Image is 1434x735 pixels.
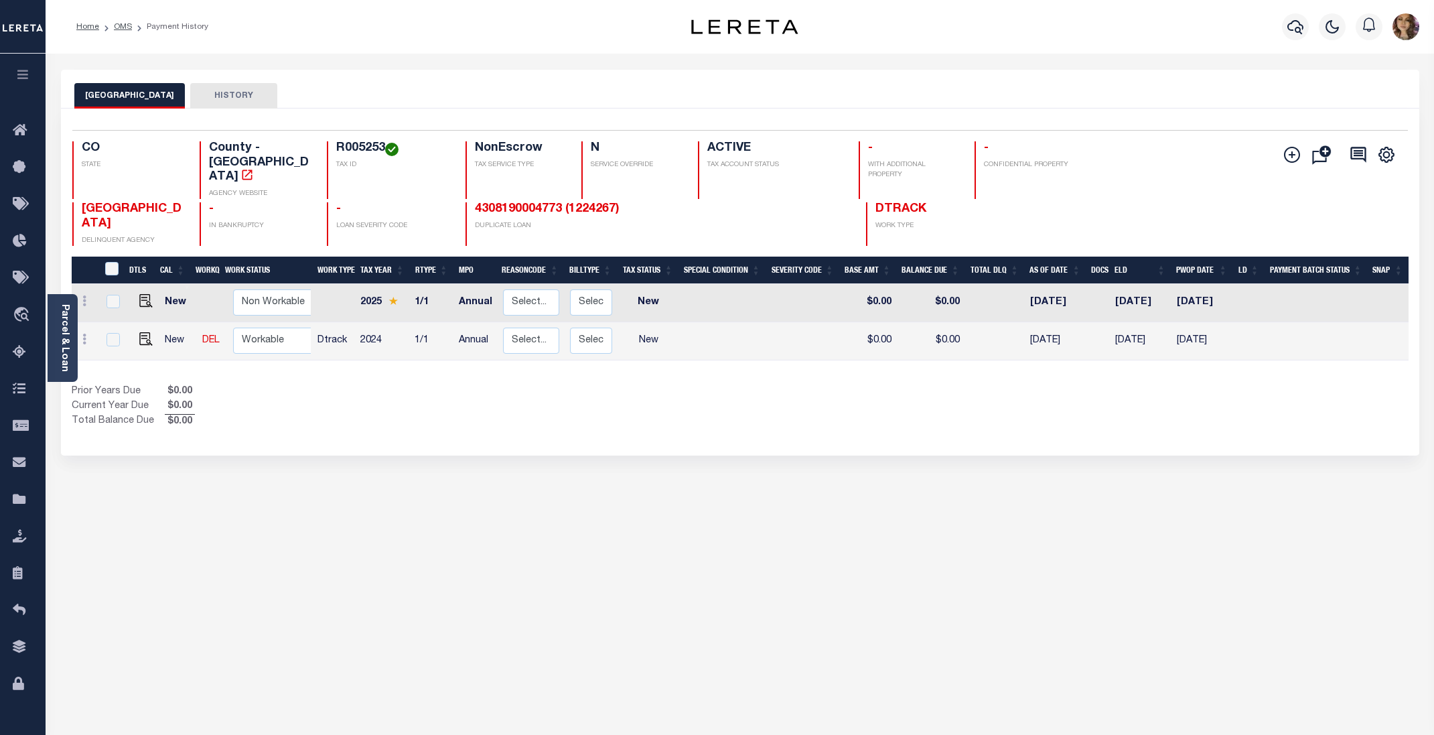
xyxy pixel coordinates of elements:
[209,221,311,231] p: IN BANKRUPTCY
[209,189,311,199] p: AGENCY WEBSITE
[496,257,563,284] th: ReasonCode: activate to sort column ascending
[868,160,959,180] p: WITH ADDITIONAL PROPERTY
[209,203,214,215] span: -
[875,203,926,215] span: DTRACK
[355,284,409,322] td: 2025
[766,257,839,284] th: Severity Code: activate to sort column ascending
[190,257,220,284] th: WorkQ
[82,141,184,156] h4: CO
[1171,322,1233,360] td: [DATE]
[355,257,409,284] th: Tax Year: activate to sort column ascending
[72,385,165,399] td: Prior Years Due
[114,23,132,31] a: OMS
[475,203,620,215] a: 4308190004773 (1224267)
[155,257,190,284] th: CAL: activate to sort column ascending
[453,284,498,322] td: Annual
[1171,284,1233,322] td: [DATE]
[618,284,678,322] td: New
[475,221,689,231] p: DUPLICATE LOAN
[72,414,165,429] td: Total Balance Due
[1110,284,1171,322] td: [DATE]
[74,83,185,109] button: [GEOGRAPHIC_DATA]
[868,142,873,154] span: -
[410,257,453,284] th: RType: activate to sort column ascending
[707,141,843,156] h4: ACTIVE
[1086,257,1109,284] th: Docs
[124,257,155,284] th: DTLS
[678,257,766,284] th: Special Condition: activate to sort column ascending
[617,257,678,284] th: Tax Status: activate to sort column ascending
[165,399,195,414] span: $0.00
[897,322,965,360] td: $0.00
[209,141,311,185] h4: County - [GEOGRAPHIC_DATA]
[13,307,34,324] i: travel_explore
[355,322,409,360] td: 2024
[965,257,1024,284] th: Total DLQ: activate to sort column ascending
[453,322,498,360] td: Annual
[220,257,311,284] th: Work Status
[336,141,449,156] h4: R005253
[60,304,69,372] a: Parcel & Loan
[97,257,125,284] th: &nbsp;
[875,221,977,231] p: WORK TYPE
[840,322,897,360] td: $0.00
[707,160,843,170] p: TAX ACCOUNT STATUS
[1025,322,1086,360] td: [DATE]
[165,415,195,429] span: $0.00
[72,399,165,414] td: Current Year Due
[82,203,182,230] span: [GEOGRAPHIC_DATA]
[72,257,97,284] th: &nbsp;&nbsp;&nbsp;&nbsp;&nbsp;&nbsp;&nbsp;&nbsp;&nbsp;&nbsp;
[1110,322,1171,360] td: [DATE]
[564,257,617,284] th: BillType: activate to sort column ascending
[82,160,184,170] p: STATE
[312,322,355,360] td: Dtrack
[839,257,896,284] th: Base Amt: activate to sort column ascending
[409,284,453,322] td: 1/1
[840,284,897,322] td: $0.00
[312,257,355,284] th: Work Type
[82,236,184,246] p: DELINQUENT AGENCY
[409,322,453,360] td: 1/1
[984,142,989,154] span: -
[591,141,682,156] h4: N
[896,257,965,284] th: Balance Due: activate to sort column ascending
[691,19,798,34] img: logo-dark.svg
[388,297,398,306] img: Star.svg
[1024,257,1086,284] th: As of Date: activate to sort column ascending
[591,160,682,170] p: SERVICE OVERRIDE
[1367,257,1408,284] th: SNAP: activate to sort column ascending
[618,322,678,360] td: New
[984,160,1086,170] p: CONFIDENTIAL PROPERTY
[1232,257,1264,284] th: LD: activate to sort column ascending
[1109,257,1171,284] th: ELD: activate to sort column ascending
[336,160,449,170] p: TAX ID
[475,160,566,170] p: TAX SERVICE TYPE
[202,336,220,345] a: DEL
[1025,284,1086,322] td: [DATE]
[132,21,208,33] li: Payment History
[475,141,566,156] h4: NonEscrow
[1265,257,1368,284] th: Payment Batch Status: activate to sort column ascending
[159,284,197,322] td: New
[897,284,965,322] td: $0.00
[1171,257,1232,284] th: PWOP Date: activate to sort column ascending
[165,385,195,399] span: $0.00
[190,83,277,109] button: HISTORY
[336,221,449,231] p: LOAN SEVERITY CODE
[336,203,341,215] span: -
[159,322,197,360] td: New
[453,257,496,284] th: MPO
[76,23,99,31] a: Home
